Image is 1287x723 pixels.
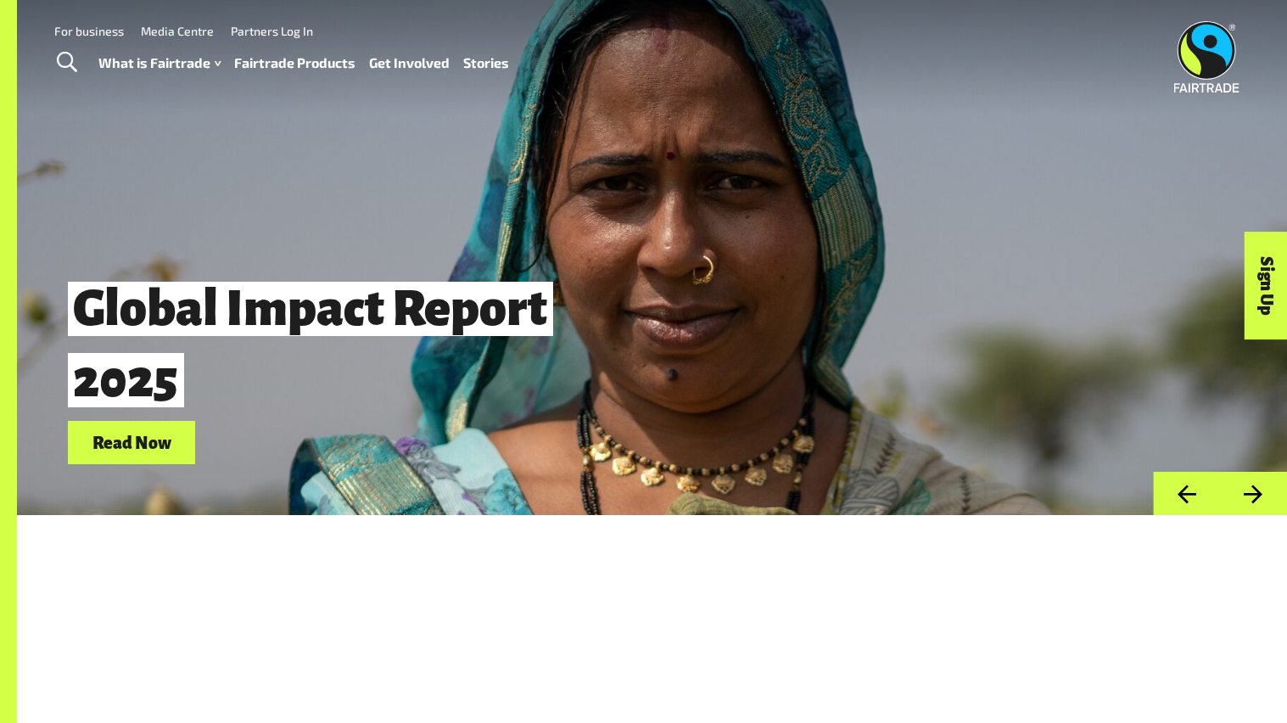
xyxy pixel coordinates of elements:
img: Fairtrade Australia New Zealand logo [1174,21,1239,92]
a: Partners Log In [231,24,313,38]
a: Stories [463,51,509,76]
span: Global Impact Report 2025 [68,282,553,406]
a: Toggle Search [46,42,87,84]
a: What is Fairtrade [98,51,221,76]
a: Read Now [68,421,195,464]
a: Fairtrade Products [234,51,355,76]
button: Previous [1153,472,1220,515]
a: Media Centre [141,24,214,38]
a: For business [54,24,124,38]
a: Get Involved [369,51,450,76]
button: Next [1220,472,1287,515]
